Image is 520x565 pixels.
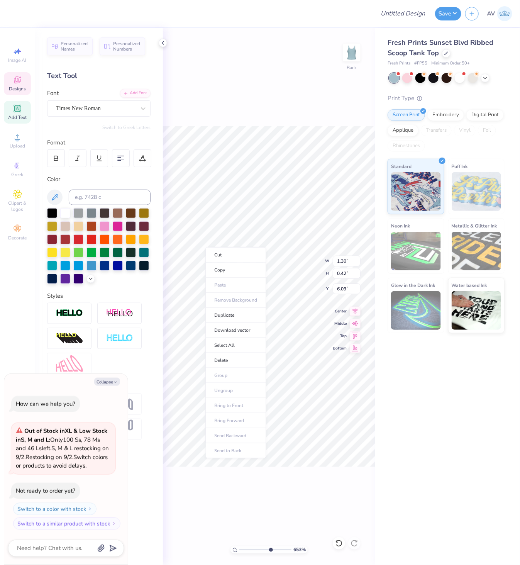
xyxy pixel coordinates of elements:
li: Duplicate [206,308,266,323]
button: Switch to a color with stock [13,503,97,515]
img: Switch to a color with stock [88,507,92,511]
button: Switch to a similar product with stock [13,517,120,530]
span: AV [487,9,495,18]
img: Standard [391,172,441,211]
div: Back [347,64,357,71]
div: Styles [47,292,151,300]
span: Glow in the Dark Ink [391,281,435,289]
div: Screen Print [388,109,425,121]
img: Metallic & Glitter Ink [452,232,501,270]
strong: Out of Stock in XL [24,427,73,435]
button: Switch to Greek Letters [102,124,151,131]
span: Top [333,333,347,339]
span: Center [333,309,347,314]
img: Neon Ink [391,232,441,270]
img: Shadow [106,309,133,318]
div: Not ready to order yet? [16,487,75,495]
span: # FP55 [414,60,427,67]
li: Select All [206,338,266,353]
div: Color [47,175,151,184]
img: Puff Ink [452,172,501,211]
img: Free Distort [56,355,83,372]
div: Transfers [421,125,452,136]
img: 3d Illusion [56,333,83,345]
li: Copy [206,263,266,278]
input: Untitled Design [374,6,431,21]
div: Add Font [120,89,151,98]
span: 653 % [293,546,306,553]
img: Back [344,45,359,60]
div: Digital Print [466,109,504,121]
span: Fresh Prints [388,60,410,67]
li: Delete [206,353,266,368]
button: Collapse [94,378,120,386]
img: Negative Space [106,334,133,343]
button: Save [435,7,461,20]
div: Vinyl [454,125,476,136]
span: Upload [10,143,25,149]
span: Greek [12,171,24,178]
span: Personalized Names [61,41,88,52]
div: Foil [478,125,496,136]
div: Applique [388,125,418,136]
img: Stroke [56,309,83,318]
img: Aargy Velasco [497,6,512,21]
span: Add Text [8,114,27,120]
span: Puff Ink [452,162,468,170]
div: Print Type [388,94,505,103]
span: Middle [333,321,347,326]
div: Embroidery [427,109,464,121]
li: Download vector [206,323,266,338]
span: Clipart & logos [4,200,31,212]
span: Only 100 Ss, 78 Ms and 46 Ls left. S, M & L restocking on 9/2. Restocking on 9/2. Switch colors o... [16,427,109,470]
span: Standard [391,162,412,170]
span: Decorate [8,235,27,241]
span: Metallic & Glitter Ink [452,222,497,230]
div: Text Tool [47,71,151,81]
span: Designs [9,86,26,92]
li: Cut [206,247,266,263]
span: Image AI [8,57,27,63]
span: Neon Ink [391,222,410,230]
img: Switch to a similar product with stock [112,521,116,526]
label: Font [47,89,59,98]
span: Personalized Numbers [113,41,141,52]
span: Water based Ink [452,281,487,289]
img: Water based Ink [452,291,501,330]
span: Fresh Prints Sunset Blvd Ribbed Scoop Tank Top [388,38,493,58]
strong: & Low Stock in S, M and L : [16,427,107,444]
span: Minimum Order: 50 + [431,60,470,67]
span: Bottom [333,346,347,351]
div: Rhinestones [388,140,425,152]
div: How can we help you? [16,400,75,408]
div: Format [47,138,151,147]
input: e.g. 7428 c [69,190,151,205]
img: Glow in the Dark Ink [391,291,441,330]
a: AV [487,6,512,21]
